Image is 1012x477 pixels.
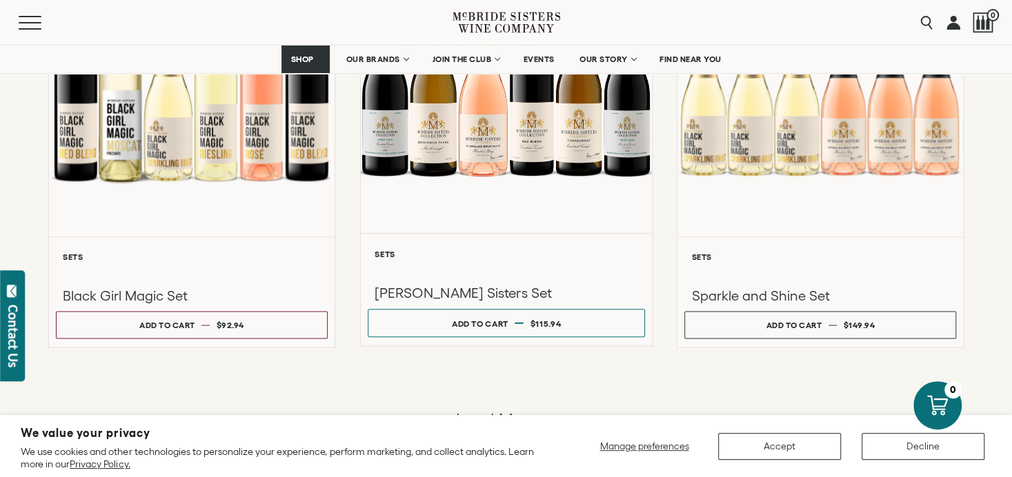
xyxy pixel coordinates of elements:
h3: Black Girl Magic Set [63,287,321,305]
button: Add to cart $92.94 [56,311,328,338]
button: Add to cart $149.94 [684,311,956,338]
a: SHOP [281,45,330,73]
div: Add to cart [451,313,508,334]
div: Contact Us [6,305,20,367]
span: EVENTS [524,54,555,64]
span: SHOP [290,54,314,64]
h3: Sparkle and Shine Set [691,287,949,305]
button: Load more [456,403,557,436]
button: Accept [718,433,841,460]
button: Manage preferences [591,433,697,460]
span: OUR STORY [579,54,628,64]
a: Privacy Policy. [70,458,130,469]
p: We use cookies and other technologies to personalize your experience, perform marketing, and coll... [21,445,543,470]
span: $115.94 [530,318,560,327]
button: Add to cart $115.94 [368,309,645,337]
span: Load more [456,407,539,431]
span: Manage preferences [599,440,688,451]
span: JOIN THE CLUB [432,54,491,64]
span: $149.94 [843,321,875,329]
div: Add to cart [139,315,195,335]
span: OUR BRANDS [346,54,399,64]
div: Add to cart [766,315,822,335]
a: OUR BRANDS [337,45,416,73]
button: Mobile Menu Trigger [19,16,68,30]
h6: Sets [375,249,637,258]
span: 0 [986,9,999,21]
a: OUR STORY [571,45,644,73]
button: Decline [862,433,984,460]
a: JOIN THE CLUB [423,45,508,73]
span: FIND NEAR YOU [659,54,722,64]
h6: Sets [63,252,321,261]
h6: Sets [691,252,949,261]
h2: We value your privacy [21,427,543,439]
a: EVENTS [515,45,564,73]
span: $92.94 [217,321,244,329]
div: 0 [944,381,962,398]
a: FIND NEAR YOU [651,45,731,73]
h3: [PERSON_NAME] Sisters Set [375,284,637,303]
